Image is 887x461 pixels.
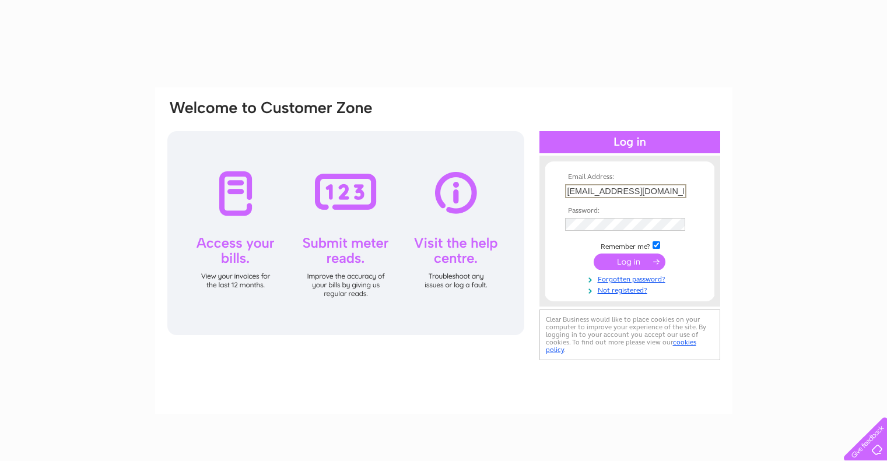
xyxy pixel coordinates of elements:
a: Not registered? [565,284,697,295]
th: Email Address: [562,173,697,181]
th: Password: [562,207,697,215]
td: Remember me? [562,240,697,251]
input: Submit [594,254,665,270]
a: Forgotten password? [565,273,697,284]
a: cookies policy [546,338,696,354]
div: Clear Business would like to place cookies on your computer to improve your experience of the sit... [539,309,720,360]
